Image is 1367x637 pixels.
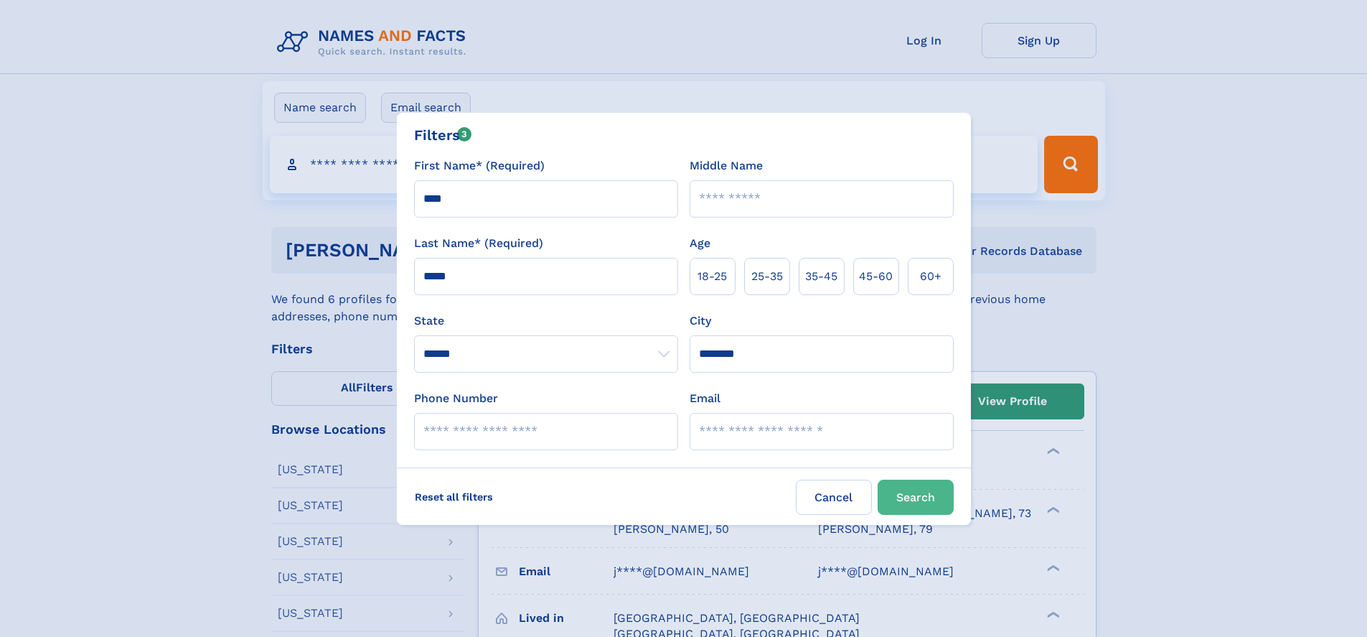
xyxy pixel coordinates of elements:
[414,124,472,146] div: Filters
[414,235,543,252] label: Last Name* (Required)
[690,157,763,175] label: Middle Name
[414,157,545,175] label: First Name* (Required)
[697,268,727,285] span: 18‑25
[859,268,893,285] span: 45‑60
[796,480,872,515] label: Cancel
[805,268,837,285] span: 35‑45
[405,480,502,514] label: Reset all filters
[690,235,710,252] label: Age
[690,390,720,407] label: Email
[878,480,954,515] button: Search
[414,390,498,407] label: Phone Number
[751,268,783,285] span: 25‑35
[920,268,941,285] span: 60+
[414,312,678,330] label: State
[690,312,711,330] label: City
